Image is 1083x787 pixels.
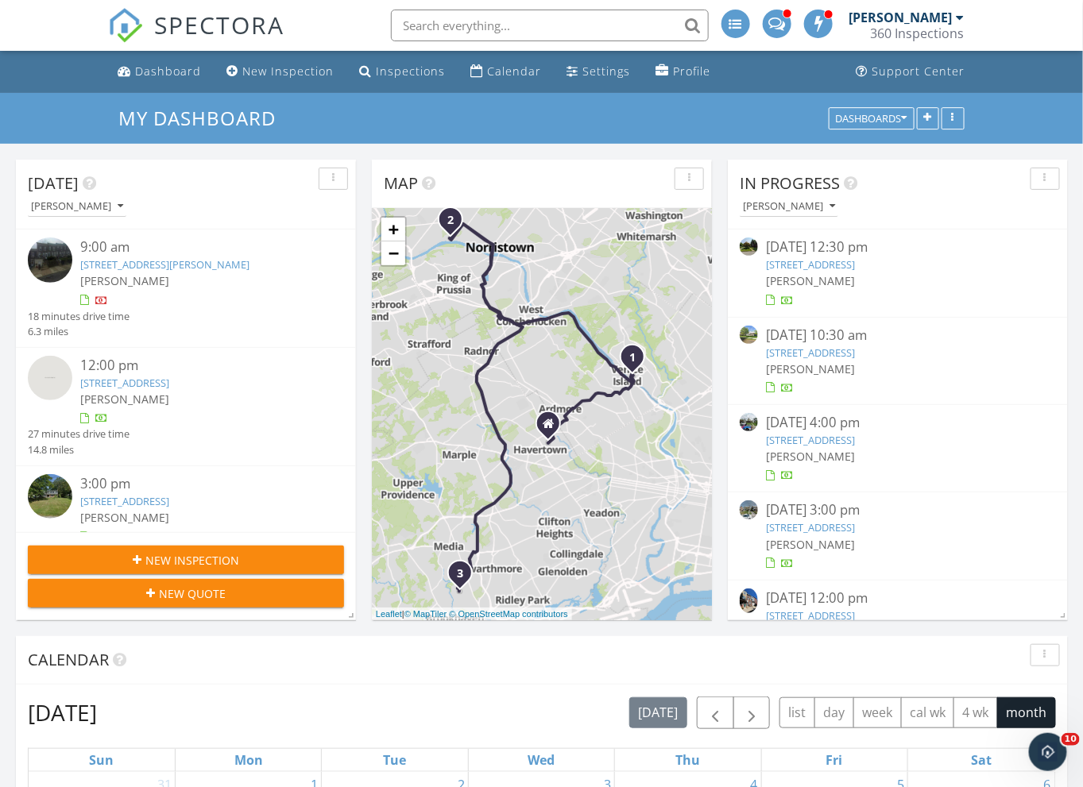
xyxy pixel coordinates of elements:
[871,25,965,41] div: 360 Inspections
[672,749,703,771] a: Thursday
[220,57,340,87] a: New Inspection
[766,413,1030,433] div: [DATE] 4:00 pm
[968,749,995,771] a: Saturday
[740,588,1056,659] a: [DATE] 12:00 pm [STREET_ADDRESS] [PERSON_NAME]
[451,219,460,229] div: 1914 Yorktown S , Norristown , PA 19403
[135,64,201,79] div: Dashboard
[28,649,109,670] span: Calendar
[901,697,955,728] button: cal wk
[766,326,1030,345] div: [DATE] 10:30 am
[740,413,1056,484] a: [DATE] 4:00 pm [STREET_ADDRESS] [PERSON_NAME]
[853,697,902,728] button: week
[1029,733,1067,771] iframe: Intercom live chat
[632,357,642,366] div: 4612 Smick St, Philadelphia, PA 19127
[740,500,1056,571] a: [DATE] 3:00 pm [STREET_ADDRESS] [PERSON_NAME]
[384,172,418,194] span: Map
[740,588,758,613] img: 9560409%2Fcover_photos%2F9ii1d1UBWVSMn5XggEyZ%2Fsmall.9560409-1758904376697
[524,749,558,771] a: Wednesday
[740,196,838,218] button: [PERSON_NAME]
[28,442,130,457] div: 14.8 miles
[450,609,568,619] a: © OpenStreetMap contributors
[111,57,207,87] a: Dashboard
[766,345,855,360] a: [STREET_ADDRESS]
[997,697,1056,728] button: month
[28,309,130,324] div: 18 minutes drive time
[80,376,169,390] a: [STREET_ADDRESS]
[381,749,410,771] a: Tuesday
[673,64,710,79] div: Profile
[80,510,169,525] span: [PERSON_NAME]
[743,201,835,212] div: [PERSON_NAME]
[740,326,758,344] img: streetview
[376,609,402,619] a: Leaflet
[376,64,445,79] div: Inspections
[740,326,1056,396] a: [DATE] 10:30 am [STREET_ADDRESS] [PERSON_NAME]
[849,10,953,25] div: [PERSON_NAME]
[766,608,855,623] a: [STREET_ADDRESS]
[28,356,72,400] img: streetview
[487,64,541,79] div: Calendar
[740,172,840,194] span: In Progress
[733,696,771,729] button: Next month
[766,537,855,552] span: [PERSON_NAME]
[118,105,289,131] a: My Dashboard
[629,697,687,728] button: [DATE]
[80,237,318,257] div: 9:00 am
[353,57,451,87] a: Inspections
[740,500,758,519] img: streetview
[953,697,998,728] button: 4 wk
[829,107,915,129] button: Dashboards
[154,8,284,41] span: SPECTORA
[447,215,454,226] i: 2
[28,237,72,282] img: streetview
[80,494,169,508] a: [STREET_ADDRESS]
[629,353,636,364] i: 1
[28,356,344,457] a: 12:00 pm [STREET_ADDRESS] [PERSON_NAME] 27 minutes drive time 14.8 miles
[108,8,143,43] img: The Best Home Inspection Software - Spectora
[766,273,855,288] span: [PERSON_NAME]
[80,356,318,376] div: 12:00 pm
[31,201,123,212] div: [PERSON_NAME]
[242,64,334,79] div: New Inspection
[381,218,405,241] a: Zoom in
[766,500,1030,520] div: [DATE] 3:00 pm
[850,57,972,87] a: Support Center
[28,474,344,576] a: 3:00 pm [STREET_ADDRESS] [PERSON_NAME] 41 minutes drive time 23.0 miles
[779,697,815,728] button: list
[28,172,79,194] span: [DATE]
[460,573,470,582] div: 202 Garnet Ln, WALLINGFORD, PA 19086
[28,579,344,608] button: New Quote
[80,392,169,407] span: [PERSON_NAME]
[464,57,547,87] a: Calendar
[548,423,558,433] div: 204 Edgehill Dr, Havertown PA 19083
[766,449,855,464] span: [PERSON_NAME]
[80,257,249,272] a: [STREET_ADDRESS][PERSON_NAME]
[372,608,572,621] div: |
[740,237,1056,308] a: [DATE] 12:30 pm [STREET_ADDRESS] [PERSON_NAME]
[381,241,405,265] a: Zoom out
[740,237,758,256] img: streetview
[28,324,130,339] div: 6.3 miles
[649,57,717,87] a: Profile
[159,585,226,602] span: New Quote
[766,257,855,272] a: [STREET_ADDRESS]
[80,474,318,494] div: 3:00 pm
[28,196,126,218] button: [PERSON_NAME]
[28,237,344,339] a: 9:00 am [STREET_ADDRESS][PERSON_NAME] [PERSON_NAME] 18 minutes drive time 6.3 miles
[766,520,855,534] a: [STREET_ADDRESS]
[766,433,855,447] a: [STREET_ADDRESS]
[823,749,846,771] a: Friday
[404,609,447,619] a: © MapTiler
[28,546,344,574] button: New Inspection
[766,588,1030,608] div: [DATE] 12:00 pm
[560,57,636,87] a: Settings
[814,697,854,728] button: day
[836,113,907,124] div: Dashboards
[28,474,72,519] img: streetview
[766,237,1030,257] div: [DATE] 12:30 pm
[86,749,117,771] a: Sunday
[697,696,734,729] button: Previous month
[766,361,855,376] span: [PERSON_NAME]
[231,749,266,771] a: Monday
[108,21,284,55] a: SPECTORA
